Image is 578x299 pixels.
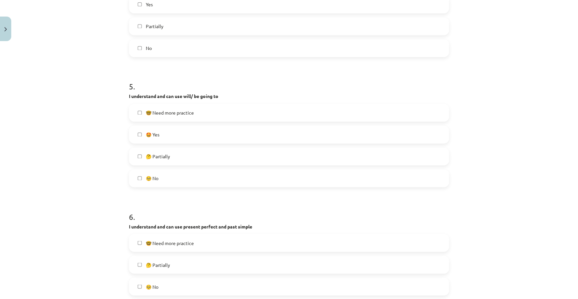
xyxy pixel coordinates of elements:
[138,2,142,7] input: Yes
[146,45,152,52] span: No
[146,1,153,8] span: Yes
[138,111,142,115] input: 🤓 Need more practice
[146,261,170,268] span: 🤔 Partially
[138,46,142,50] input: No
[129,200,449,221] h1: 6 .
[146,239,194,246] span: 🤓 Need more practice
[138,176,142,180] input: 🥺 No
[146,109,194,116] span: 🤓 Need more practice
[146,131,159,138] span: 🤩 Yes
[138,132,142,137] input: 🤩 Yes
[138,263,142,267] input: 🤔 Partially
[138,241,142,245] input: 🤓 Need more practice
[146,23,163,30] span: Partially
[129,70,449,91] h1: 5 .
[4,27,7,31] img: icon-close-lesson-0947bae3869378f0d4975bcd49f059093ad1ed9edebbc8119c70593378902aed.svg
[146,175,158,182] span: 🥺 No
[138,154,142,159] input: 🤔 Partially
[138,284,142,289] input: 🥺 No
[129,93,218,99] strong: I understand and can use will/ be going to
[146,153,170,160] span: 🤔 Partially
[138,24,142,28] input: Partially
[129,223,252,229] strong: I understand and can use present perfect and past simple
[146,283,158,290] span: 🥺 No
